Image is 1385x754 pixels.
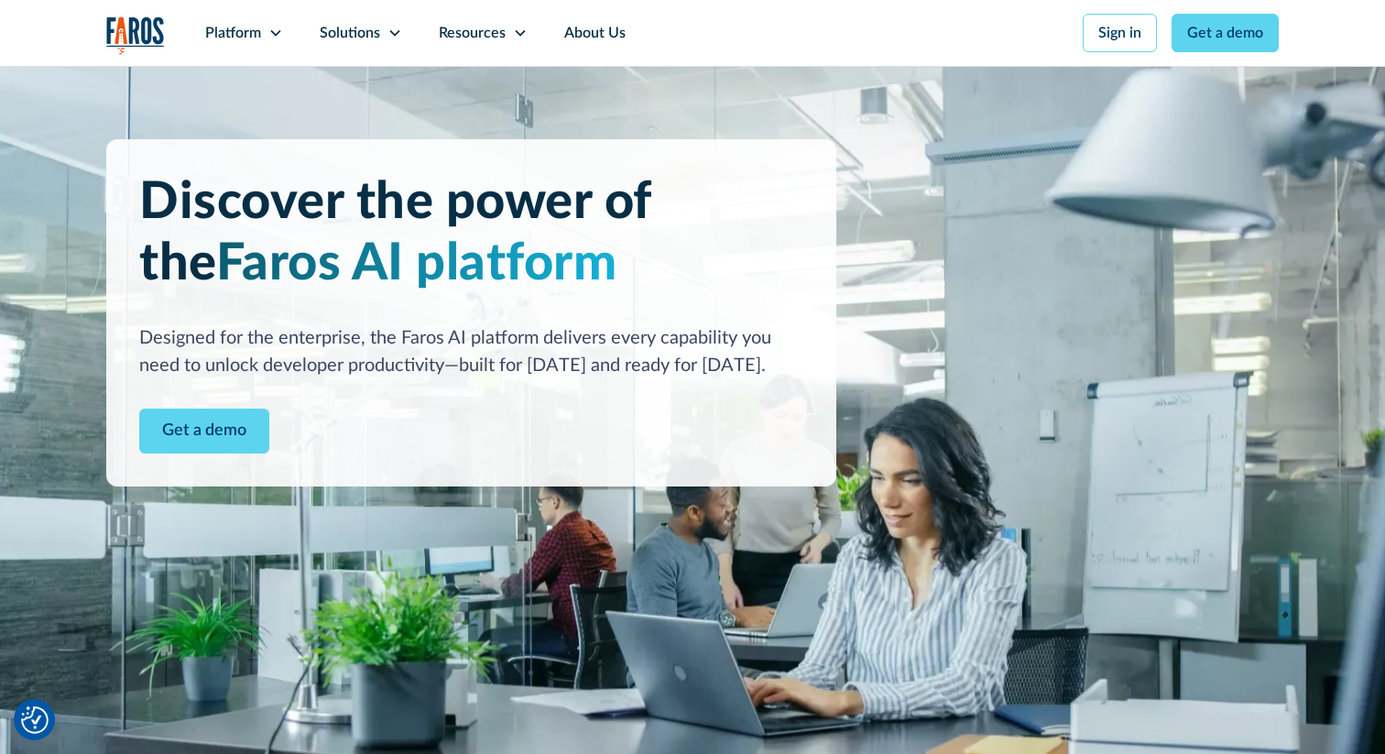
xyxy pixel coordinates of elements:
img: Revisit consent button [21,706,49,734]
div: Designed for the enterprise, the Faros AI platform delivers every capability you need to unlock d... [139,324,803,379]
div: Solutions [320,22,380,44]
button: Cookie Settings [21,706,49,734]
img: Logo of the analytics and reporting company Faros. [106,16,165,54]
h1: Discover the power of the [139,172,803,295]
a: home [106,16,165,54]
div: Resources [439,22,506,44]
a: Contact Modal [139,409,269,453]
div: Platform [205,22,261,44]
span: Faros AI platform [216,238,617,290]
a: Get a demo [1172,14,1279,52]
a: Sign in [1083,14,1157,52]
